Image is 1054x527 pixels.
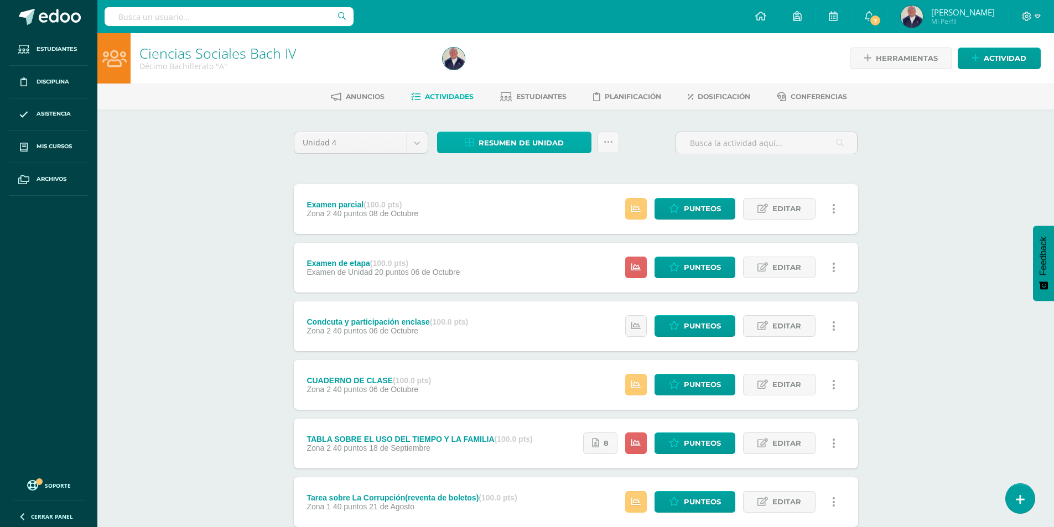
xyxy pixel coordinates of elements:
a: Soporte [13,477,84,492]
a: Dosificación [688,88,750,106]
button: Feedback - Mostrar encuesta [1033,226,1054,301]
a: Actividad [958,48,1041,69]
a: Planificación [593,88,661,106]
span: Actividad [984,48,1026,69]
a: Estudiantes [500,88,567,106]
span: [PERSON_NAME] [931,7,995,18]
span: Planificación [605,92,661,101]
span: 06 de Octubre [369,326,418,335]
span: Examen de Unidad 20 puntos [307,268,408,276]
a: Punteos [655,257,735,278]
a: Unidad 4 [294,132,428,153]
a: Punteos [655,374,735,395]
div: Décimo Bachillerato 'A' [139,61,429,71]
a: Herramientas [850,48,952,69]
span: Anuncios [346,92,385,101]
img: 4400bde977c2ef3c8e0f06f5677fdb30.png [901,6,923,28]
span: Disciplina [37,77,69,86]
span: Archivos [37,175,66,184]
a: 8 [583,432,617,454]
span: Editar [772,257,801,278]
a: Mis cursos [9,131,89,163]
span: Estudiantes [37,45,77,54]
strong: (100.0 pts) [364,200,402,209]
span: 21 de Agosto [369,502,414,511]
a: Disciplina [9,66,89,98]
span: Mis cursos [37,142,72,151]
span: Cerrar panel [31,513,73,520]
span: Zona 2 40 puntos [307,326,367,335]
strong: (100.0 pts) [430,317,468,326]
a: Ciencias Sociales Bach IV [139,44,297,62]
a: Conferencias [777,88,847,106]
img: 4400bde977c2ef3c8e0f06f5677fdb30.png [443,48,465,70]
span: Unidad 4 [303,132,398,153]
span: Editar [772,199,801,219]
span: Asistencia [37,109,71,118]
span: Mi Perfil [931,17,995,26]
span: Herramientas [876,48,938,69]
span: Zona 2 40 puntos [307,443,367,452]
span: 7 [869,14,881,27]
a: Actividades [411,88,474,106]
span: Zona 1 40 puntos [307,502,367,511]
div: CUADERNO DE CLASE [307,376,431,385]
h1: Ciencias Sociales Bach IV [139,45,429,61]
a: Punteos [655,491,735,513]
span: 06 de Octubre [369,385,418,394]
input: Busca un usuario... [105,7,354,26]
span: 08 de Octubre [369,209,418,218]
span: Punteos [684,492,721,512]
a: Archivos [9,163,89,196]
span: Feedback [1039,237,1048,275]
a: Anuncios [331,88,385,106]
a: Resumen de unidad [437,132,591,153]
div: Examen de etapa [307,259,460,268]
span: Punteos [684,316,721,336]
span: 8 [604,433,609,453]
a: Punteos [655,198,735,220]
span: Punteos [684,374,721,395]
span: Zona 2 40 puntos [307,209,367,218]
span: 18 de Septiembre [369,443,430,452]
span: Punteos [684,257,721,278]
strong: (100.0 pts) [393,376,431,385]
a: Asistencia [9,98,89,131]
strong: (100.0 pts) [370,259,408,268]
span: Editar [772,433,801,453]
span: Punteos [684,199,721,219]
span: Resumen de unidad [479,133,564,153]
a: Punteos [655,315,735,337]
span: Zona 2 40 puntos [307,385,367,394]
span: Soporte [45,482,71,489]
span: Editar [772,374,801,395]
a: Estudiantes [9,33,89,66]
span: 06 de Octubre [411,268,460,276]
strong: (100.0 pts) [495,435,533,443]
input: Busca la actividad aquí... [676,132,857,154]
div: TABLA SOBRE EL USO DEL TIEMPO Y LA FAMILIA [307,435,532,443]
div: Examen parcial [307,200,418,209]
strong: (100.0 pts) [479,493,517,502]
span: Editar [772,492,801,512]
div: Condcuta y participación enclase [307,317,468,326]
span: Estudiantes [516,92,567,101]
span: Punteos [684,433,721,453]
span: Actividades [425,92,474,101]
span: Conferencias [791,92,847,101]
span: Editar [772,316,801,336]
div: Tarea sobre La Corrupción(reventa de boletos) [307,493,517,502]
span: Dosificación [698,92,750,101]
a: Punteos [655,432,735,454]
